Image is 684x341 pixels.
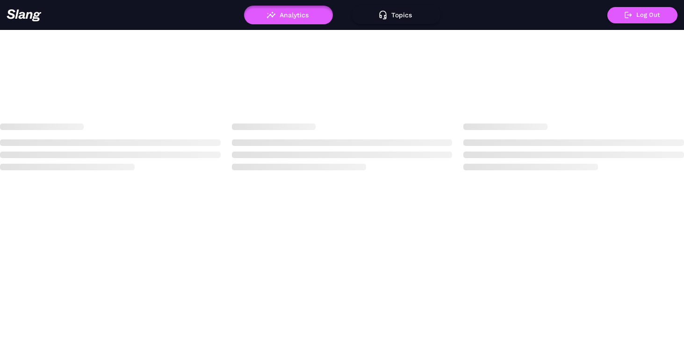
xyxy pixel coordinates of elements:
[352,6,440,24] button: Topics
[244,11,333,18] a: Analytics
[244,6,333,24] button: Analytics
[607,7,677,23] button: Log Out
[7,9,42,22] img: 623511267c55cb56e2f2a487_logo2.png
